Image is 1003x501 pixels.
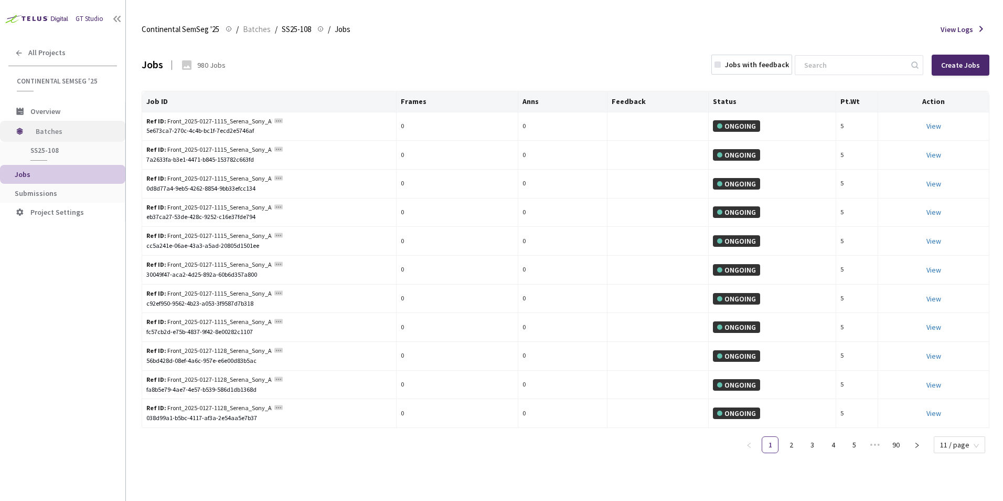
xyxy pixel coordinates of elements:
[236,23,239,36] li: /
[741,436,757,453] li: Previous Page
[146,117,166,125] b: Ref ID:
[146,260,166,268] b: Ref ID:
[725,59,789,70] div: Jobs with feedback
[142,23,219,36] span: Continental SemSeg '25
[397,112,519,141] td: 0
[146,174,272,184] div: Front_2025-0127-1115_Serena_Sony_ALL-01874-n1_OD_Day_Snow_IROFF___fad_[DATE]_at_[DATE]_radar-mi_5...
[146,184,392,194] div: 0d8d77a4-9eb5-4262-8854-9bb33efcc134
[909,436,925,453] li: Next Page
[518,371,607,400] td: 0
[926,150,941,160] a: View
[146,260,272,270] div: Front_2025-0127-1115_Serena_Sony_ALL-01874-n1_OD_Day_Snow_IROFF___fad_[DATE]_at_[DATE]_radar-mi_5...
[146,289,272,299] div: Front_2025-0127-1115_Serena_Sony_ALL-01874-n1_OD_Day_Snow_IROFF___fad_[DATE]_at_[DATE]_radar-mi_5...
[518,91,607,112] th: Anns
[146,155,392,165] div: 7a2633fa-b3e1-4471-b845-153782c663fd
[926,207,941,217] a: View
[713,350,760,362] div: ONGOING
[934,436,985,449] div: Page Size
[909,436,925,453] button: right
[146,318,166,326] b: Ref ID:
[30,207,84,217] span: Project Settings
[941,24,973,35] span: View Logs
[518,227,607,256] td: 0
[518,285,607,314] td: 0
[878,91,989,112] th: Action
[867,436,883,453] span: •••
[804,436,820,453] li: 3
[518,399,607,428] td: 0
[713,293,760,305] div: ONGOING
[867,436,883,453] li: Next 5 Pages
[146,403,272,413] div: Front_2025-0127-1128_Serena_Sony_ALL-01874-n2_OD_Day_Snow_IROFF___fad_[DATE]_at_[DATE]_radar-mi_5...
[397,170,519,199] td: 0
[146,347,166,354] b: Ref ID:
[17,77,111,86] span: Continental SemSeg '25
[397,141,519,170] td: 0
[836,285,879,314] td: 5
[518,256,607,285] td: 0
[713,264,760,276] div: ONGOING
[30,107,60,116] span: Overview
[836,399,879,428] td: 5
[397,342,519,371] td: 0
[836,170,879,199] td: 5
[846,436,862,453] li: 5
[518,141,607,170] td: 0
[713,235,760,247] div: ONGOING
[836,256,879,285] td: 5
[825,437,841,453] a: 4
[397,285,519,314] td: 0
[825,436,841,453] li: 4
[926,121,941,131] a: View
[836,199,879,227] td: 5
[142,57,163,72] div: Jobs
[762,437,778,453] a: 1
[836,227,879,256] td: 5
[241,23,273,35] a: Batches
[926,265,941,275] a: View
[518,313,607,342] td: 0
[804,437,820,453] a: 3
[926,409,941,418] a: View
[36,121,108,142] span: Batches
[146,145,166,153] b: Ref ID:
[146,174,166,182] b: Ref ID:
[335,23,350,36] span: Jobs
[940,437,979,453] span: 11 / page
[146,299,392,309] div: c92ef950-9562-4b23-a053-3f9587d7b318
[746,442,752,448] span: left
[926,351,941,361] a: View
[926,322,941,332] a: View
[518,199,607,227] td: 0
[713,120,760,132] div: ONGOING
[846,437,862,453] a: 5
[197,60,226,70] div: 980 Jobs
[783,437,799,453] a: 2
[328,23,330,36] li: /
[146,203,272,213] div: Front_2025-0127-1115_Serena_Sony_ALL-01874-n1_OD_Day_Snow_IROFF___fad_[DATE]_at_[DATE]_radar-mi_5...
[146,126,392,136] div: 5e673ca7-270c-4c4b-bc1f-7ecd2e5746af
[146,289,166,297] b: Ref ID:
[713,408,760,419] div: ONGOING
[146,212,392,222] div: eb37ca27-53de-428c-9252-c16e37fde794
[713,379,760,391] div: ONGOING
[798,56,910,75] input: Search
[146,203,166,211] b: Ref ID:
[836,313,879,342] td: 5
[146,356,392,366] div: 56bd428d-08ef-4a6c-957e-e6e00d83b5ac
[741,436,757,453] button: left
[142,91,397,112] th: Job ID
[836,91,879,112] th: Pt.Wt
[762,436,778,453] li: 1
[926,294,941,304] a: View
[836,371,879,400] td: 5
[783,436,799,453] li: 2
[15,189,57,198] span: Submissions
[607,91,709,112] th: Feedback
[713,321,760,333] div: ONGOING
[888,436,904,453] li: 90
[709,91,836,112] th: Status
[518,342,607,371] td: 0
[713,178,760,190] div: ONGOING
[397,91,519,112] th: Frames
